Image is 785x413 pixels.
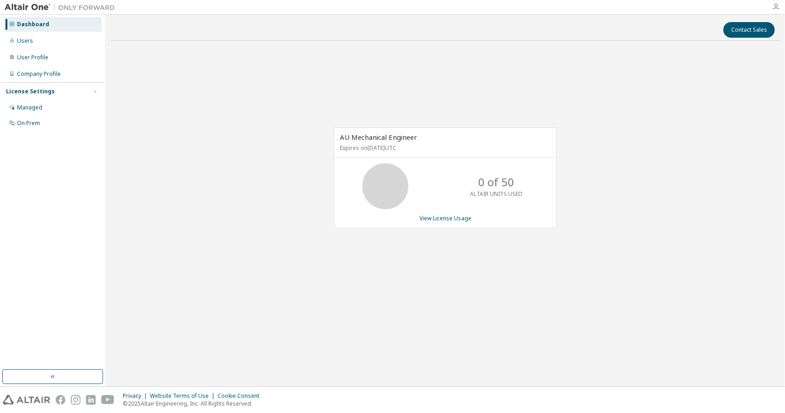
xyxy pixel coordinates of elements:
div: Cookie Consent [218,392,265,400]
img: facebook.svg [56,395,65,405]
img: linkedin.svg [86,395,96,405]
img: altair_logo.svg [3,395,50,405]
div: Dashboard [17,21,49,28]
span: AU Mechanical Engineer [340,132,417,142]
div: Privacy [123,392,150,400]
div: Company Profile [17,70,61,78]
p: Expires on [DATE] UTC [340,144,549,152]
img: youtube.svg [101,395,115,405]
img: Altair One [5,3,120,12]
p: ALTAIR UNITS USED [470,190,522,198]
div: On Prem [17,120,40,127]
p: 0 of 50 [478,174,514,190]
p: © 2025 Altair Engineering, Inc. All Rights Reserved. [123,400,265,407]
img: instagram.svg [71,395,80,405]
div: Website Terms of Use [150,392,218,400]
a: View License Usage [419,214,471,222]
div: User Profile [17,54,48,61]
button: Contact Sales [723,22,775,38]
div: Managed [17,104,42,111]
div: License Settings [6,88,55,95]
div: Users [17,37,33,45]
